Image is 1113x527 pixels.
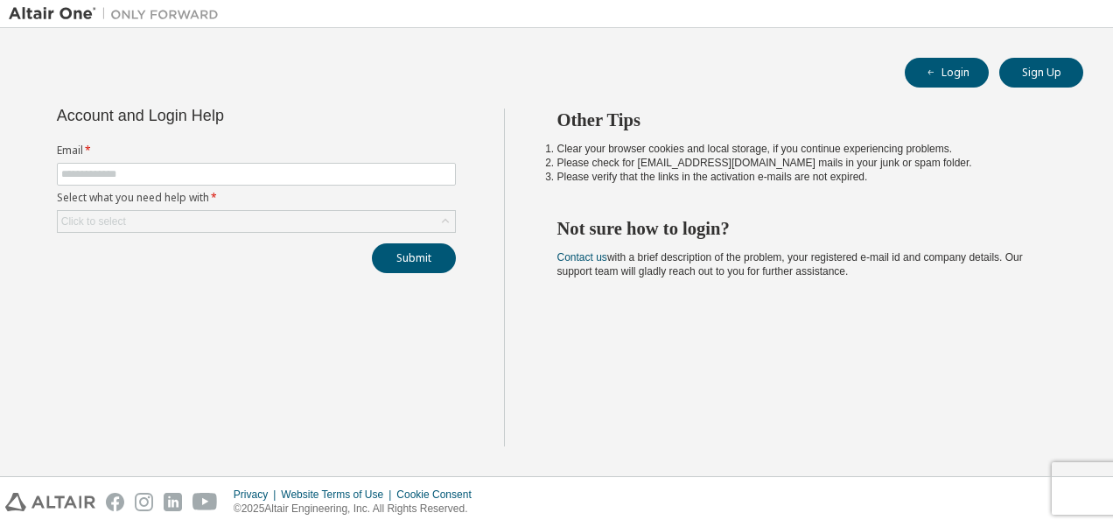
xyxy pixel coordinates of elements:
li: Please verify that the links in the activation e-mails are not expired. [557,170,1053,184]
h2: Other Tips [557,109,1053,131]
p: © 2025 Altair Engineering, Inc. All Rights Reserved. [234,502,482,516]
span: with a brief description of the problem, your registered e-mail id and company details. Our suppo... [557,251,1023,278]
button: Sign Up [999,58,1083,88]
div: Click to select [58,211,455,232]
img: facebook.svg [106,493,124,511]
li: Please check for [EMAIL_ADDRESS][DOMAIN_NAME] mails in your junk or spam folder. [557,156,1053,170]
div: Website Terms of Use [281,488,396,502]
div: Account and Login Help [57,109,376,123]
h2: Not sure how to login? [557,217,1053,240]
button: Submit [372,243,456,273]
label: Select what you need help with [57,191,456,205]
img: altair_logo.svg [5,493,95,511]
div: Click to select [61,214,126,228]
img: instagram.svg [135,493,153,511]
img: Altair One [9,5,227,23]
button: Login [905,58,989,88]
img: youtube.svg [192,493,218,511]
li: Clear your browser cookies and local storage, if you continue experiencing problems. [557,142,1053,156]
a: Contact us [557,251,607,263]
label: Email [57,144,456,158]
div: Privacy [234,488,281,502]
div: Cookie Consent [396,488,481,502]
img: linkedin.svg [164,493,182,511]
